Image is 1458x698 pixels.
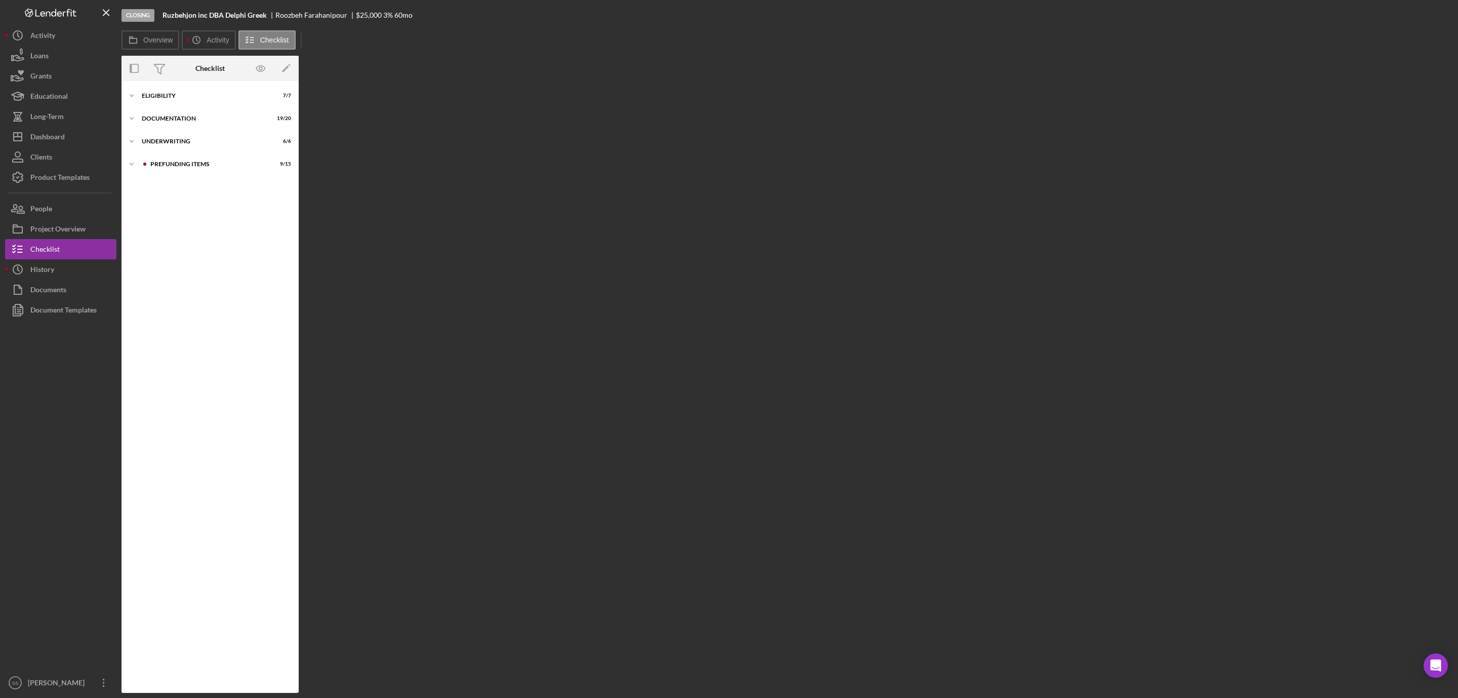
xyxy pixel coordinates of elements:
[12,680,19,686] text: SS
[142,115,266,122] div: Documentation
[273,161,291,167] div: 9 / 15
[5,46,116,66] button: Loans
[5,167,116,187] button: Product Templates
[1424,653,1448,678] div: Open Intercom Messenger
[121,9,154,22] div: Closing
[394,11,413,19] div: 60 mo
[30,86,68,109] div: Educational
[5,86,116,106] button: Educational
[30,239,60,262] div: Checklist
[30,66,52,89] div: Grants
[142,138,266,144] div: Underwriting
[121,30,179,50] button: Overview
[30,280,66,302] div: Documents
[5,259,116,280] button: History
[273,93,291,99] div: 7 / 7
[5,66,116,86] button: Grants
[356,11,382,19] div: $25,000
[30,106,64,129] div: Long-Term
[30,199,52,221] div: People
[5,300,116,320] button: Document Templates
[30,300,97,323] div: Document Templates
[195,64,225,72] div: Checklist
[5,127,116,147] button: Dashboard
[260,36,289,44] label: Checklist
[207,36,229,44] label: Activity
[143,36,173,44] label: Overview
[273,138,291,144] div: 6 / 6
[5,25,116,46] button: Activity
[163,11,267,19] b: Ruzbehjon inc DBA Delphi Greek
[5,673,116,693] button: SS[PERSON_NAME]
[5,239,116,259] button: Checklist
[182,30,235,50] button: Activity
[275,11,356,19] div: Roozbeh Farahanipour
[5,106,116,127] button: Long-Term
[30,259,54,282] div: History
[30,25,55,48] div: Activity
[273,115,291,122] div: 19 / 20
[150,161,266,167] div: Prefunding Items
[30,167,90,190] div: Product Templates
[5,219,116,239] button: Project Overview
[238,30,296,50] button: Checklist
[5,147,116,167] button: Clients
[5,199,116,219] button: People
[30,46,49,68] div: Loans
[383,11,393,19] div: 3 %
[5,280,116,300] button: Documents
[30,147,52,170] div: Clients
[25,673,91,695] div: [PERSON_NAME]
[142,93,266,99] div: Eligibility
[30,127,65,149] div: Dashboard
[30,219,86,242] div: Project Overview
